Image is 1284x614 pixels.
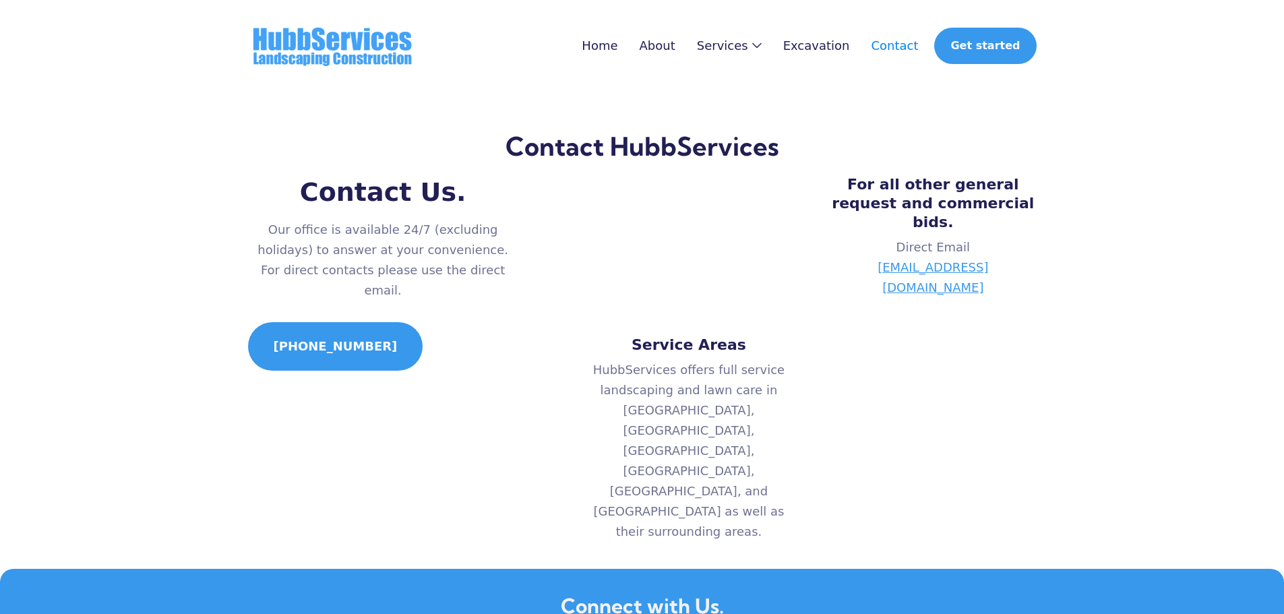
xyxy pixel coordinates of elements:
a: [PHONE_NUMBER] [248,322,423,371]
div: Services [697,39,748,53]
a: About [640,39,675,53]
h3: Service Areas [586,336,792,355]
a: Home [582,39,617,53]
p: HubbServices offers full service landscaping and lawn care in [GEOGRAPHIC_DATA], [GEOGRAPHIC_DATA... [586,360,792,542]
a: [EMAIL_ADDRESS][DOMAIN_NAME] [830,257,1036,298]
p: Our office is available 24/7 (excluding holidays) to answer at your convenience. For direct conta... [248,220,518,301]
a: Contact [871,39,918,53]
h2: Contact Us. [248,175,518,209]
img: HubbServices and HubbLawns Logo [248,22,417,70]
img: Icon Rounded Chevron Dark - BRIX Templates [752,42,762,49]
a: Get started [934,28,1036,64]
p: Direct Email [830,237,1036,298]
a: home [248,22,417,70]
div: Services [697,39,762,53]
h3: For all other general request and commercial bids. [830,175,1036,232]
a: Excavation [783,39,850,53]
